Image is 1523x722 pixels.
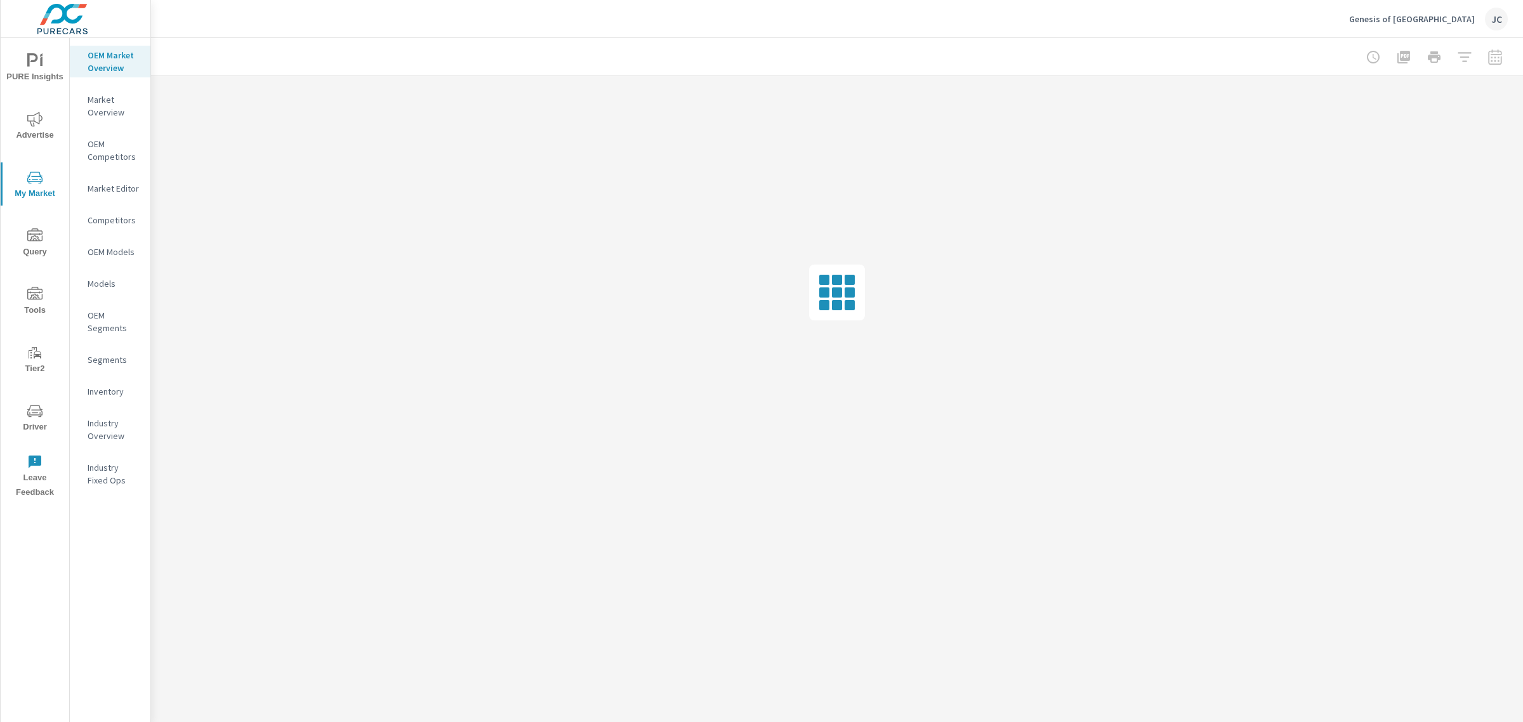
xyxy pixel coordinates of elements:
[4,454,65,500] span: Leave Feedback
[88,49,140,74] p: OEM Market Overview
[70,211,150,230] div: Competitors
[4,345,65,376] span: Tier2
[88,214,140,226] p: Competitors
[1485,8,1508,30] div: JC
[70,414,150,445] div: Industry Overview
[4,53,65,84] span: PURE Insights
[4,404,65,435] span: Driver
[70,242,150,261] div: OEM Models
[4,112,65,143] span: Advertise
[70,458,150,490] div: Industry Fixed Ops
[88,277,140,290] p: Models
[88,417,140,442] p: Industry Overview
[70,306,150,338] div: OEM Segments
[70,135,150,166] div: OEM Competitors
[70,90,150,122] div: Market Overview
[88,246,140,258] p: OEM Models
[88,138,140,163] p: OEM Competitors
[70,274,150,293] div: Models
[88,353,140,366] p: Segments
[4,228,65,259] span: Query
[1349,13,1475,25] p: Genesis of [GEOGRAPHIC_DATA]
[88,93,140,119] p: Market Overview
[88,461,140,487] p: Industry Fixed Ops
[4,170,65,201] span: My Market
[70,350,150,369] div: Segments
[88,182,140,195] p: Market Editor
[88,385,140,398] p: Inventory
[70,46,150,77] div: OEM Market Overview
[70,382,150,401] div: Inventory
[70,179,150,198] div: Market Editor
[88,309,140,334] p: OEM Segments
[4,287,65,318] span: Tools
[1,38,69,505] div: nav menu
